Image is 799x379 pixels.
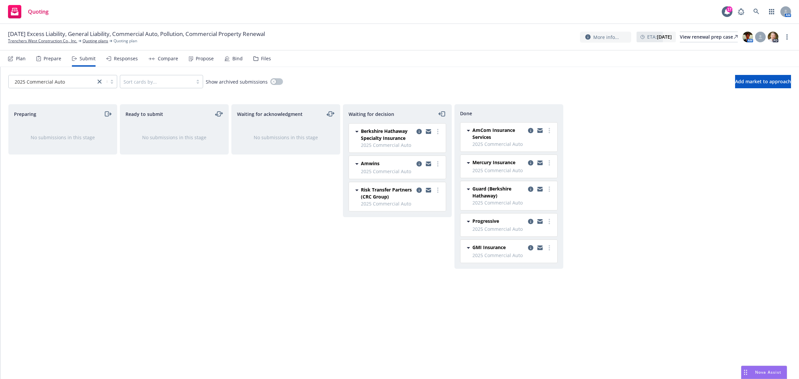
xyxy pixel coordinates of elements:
a: more [783,33,791,41]
a: moveLeftRight [327,110,335,118]
a: copy logging email [536,217,544,225]
span: 2025 Commercial Auto [472,225,553,232]
span: 2025 Commercial Auto [472,252,553,259]
span: GMI Insurance [472,244,506,251]
span: Ready to submit [126,111,163,118]
button: Nova Assist [741,366,787,379]
a: View renewal prep case [680,32,738,42]
span: Quoting plan [114,38,137,44]
button: More info... [580,32,631,43]
div: No submissions in this stage [242,134,329,141]
a: Quoting plans [83,38,108,44]
span: Preparing [14,111,36,118]
div: Compare [158,56,178,61]
a: copy logging email [415,128,423,136]
span: ETA : [647,33,672,40]
a: more [545,127,553,135]
span: Show archived submissions [206,78,268,85]
a: Search [750,5,763,18]
span: Nova Assist [755,369,781,375]
div: 17 [726,6,732,12]
div: Bind [232,56,243,61]
div: Submit [80,56,96,61]
a: copy logging email [527,244,535,252]
a: copy logging email [527,127,535,135]
span: 2025 Commercial Auto [472,141,553,148]
div: Files [261,56,271,61]
button: Add market to approach [735,75,791,88]
div: Responses [114,56,138,61]
a: moveLeft [438,110,446,118]
div: No submissions in this stage [19,134,106,141]
a: Trenchers West Construction Co., Inc. [8,38,77,44]
strong: [DATE] [657,34,672,40]
a: close [96,78,104,86]
span: Progressive [472,217,499,224]
a: more [434,186,442,194]
div: Prepare [44,56,61,61]
a: copy logging email [527,217,535,225]
a: copy logging email [424,128,432,136]
a: more [545,185,553,193]
a: copy logging email [527,159,535,167]
span: 2025 Commercial Auto [472,199,553,206]
span: Add market to approach [735,78,791,85]
a: copy logging email [415,160,423,168]
img: photo [742,32,753,42]
a: Report a Bug [734,5,748,18]
a: Quoting [5,2,51,21]
a: more [434,128,442,136]
span: 2025 Commercial Auto [472,167,553,174]
a: copy logging email [527,185,535,193]
span: Berkshire Hathaway Specialty Insurance [361,128,414,142]
span: Amwins [361,160,380,167]
a: more [545,159,553,167]
a: more [545,217,553,225]
a: Switch app [765,5,778,18]
span: Quoting [28,9,49,14]
a: more [545,244,553,252]
a: copy logging email [424,186,432,194]
a: moveLeftRight [215,110,223,118]
span: 2025 Commercial Auto [361,200,442,207]
span: Risk Transfer Partners (CRC Group) [361,186,414,200]
a: copy logging email [536,159,544,167]
span: [DATE] Excess Liability, General Liability, Commercial Auto, Pollution, Commercial Property Renewal [8,30,265,38]
span: 2025 Commercial Auto [361,142,442,149]
a: copy logging email [424,160,432,168]
div: No submissions in this stage [131,134,218,141]
span: Waiting for decision [349,111,394,118]
span: 2025 Commercial Auto [361,168,442,175]
span: Waiting for acknowledgment [237,111,303,118]
a: copy logging email [536,185,544,193]
span: AmCom Insurance Services [472,127,525,141]
a: moveRight [104,110,112,118]
span: 2025 Commercial Auto [12,78,92,85]
a: copy logging email [536,127,544,135]
span: Guard (Berkshire Hathaway) [472,185,525,199]
a: more [434,160,442,168]
img: photo [768,32,778,42]
div: Plan [16,56,26,61]
span: Mercury Insurance [472,159,515,166]
span: Done [460,110,472,117]
span: More info... [593,34,619,41]
span: 2025 Commercial Auto [15,78,65,85]
a: copy logging email [415,186,423,194]
a: copy logging email [536,244,544,252]
div: Drag to move [741,366,750,379]
div: Propose [196,56,214,61]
